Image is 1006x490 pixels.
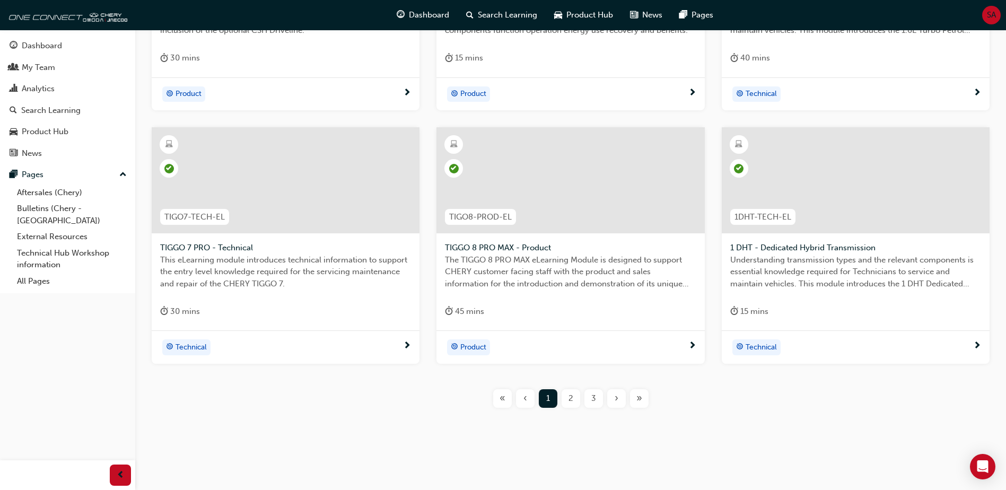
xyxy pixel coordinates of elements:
[4,101,131,120] a: Search Learning
[591,392,596,405] span: 3
[736,340,743,354] span: target-icon
[566,9,613,21] span: Product Hub
[160,305,200,318] div: 30 mins
[4,165,131,185] button: Pages
[735,138,742,152] span: learningResourceType_ELEARNING-icon
[460,342,486,354] span: Product
[451,87,458,101] span: target-icon
[449,164,459,173] span: learningRecordVerb_PASS-icon
[478,9,537,21] span: Search Learning
[22,40,62,52] div: Dashboard
[164,211,225,223] span: TIGO7-TECH-EL
[730,51,770,65] div: 40 mins
[10,41,18,51] span: guage-icon
[22,83,55,95] div: Analytics
[436,127,704,364] a: TIGO8-PROD-ELTIGGO 8 PRO MAX - ProductThe TIGGO 8 PRO MAX eLearning Module is designed to support...
[451,340,458,354] span: target-icon
[445,305,453,318] span: duration-icon
[630,8,638,22] span: news-icon
[554,8,562,22] span: car-icon
[688,342,696,351] span: next-icon
[615,392,618,405] span: ›
[164,164,174,173] span: learningRecordVerb_PASS-icon
[4,144,131,163] a: News
[982,6,1001,24] button: SA
[466,8,474,22] span: search-icon
[388,4,458,26] a: guage-iconDashboard
[166,87,173,101] span: target-icon
[546,4,622,26] a: car-iconProduct Hub
[449,211,512,223] span: TIGO8-PROD-EL
[165,138,173,152] span: learningResourceType_ELEARNING-icon
[22,147,42,160] div: News
[445,254,696,290] span: The TIGGO 8 PRO MAX eLearning Module is designed to support CHERY customer facing staff with the ...
[10,127,18,137] span: car-icon
[445,242,696,254] span: TIGGO 8 PRO MAX - Product
[10,149,18,159] span: news-icon
[10,63,18,73] span: people-icon
[722,127,990,364] a: 1DHT-TECH-EL1 DHT - Dedicated Hybrid TransmissionUnderstanding transmission types and the relevan...
[736,87,743,101] span: target-icon
[409,9,449,21] span: Dashboard
[21,104,81,117] div: Search Learning
[636,392,642,405] span: »
[458,4,546,26] a: search-iconSearch Learning
[160,254,411,290] span: This eLearning module introduces technical information to support the entry level knowledge requi...
[734,164,743,173] span: learningRecordVerb_PASS-icon
[734,211,791,223] span: 1DHT-TECH-EL
[22,62,55,74] div: My Team
[10,106,17,116] span: search-icon
[730,305,768,318] div: 15 mins
[445,305,484,318] div: 45 mins
[13,273,131,290] a: All Pages
[582,389,605,408] button: Page 3
[537,389,559,408] button: Page 1
[491,389,514,408] button: First page
[119,168,127,182] span: up-icon
[559,389,582,408] button: Page 2
[987,9,996,21] span: SA
[13,200,131,229] a: Bulletins (Chery - [GEOGRAPHIC_DATA])
[13,245,131,273] a: Technical Hub Workshop information
[117,469,125,482] span: prev-icon
[642,9,662,21] span: News
[730,51,738,65] span: duration-icon
[679,8,687,22] span: pages-icon
[4,79,131,99] a: Analytics
[403,89,411,98] span: next-icon
[160,242,411,254] span: TIGGO 7 PRO - Technical
[730,305,738,318] span: duration-icon
[4,58,131,77] a: My Team
[622,4,671,26] a: news-iconNews
[523,392,527,405] span: ‹
[460,88,486,100] span: Product
[445,51,483,65] div: 15 mins
[605,389,628,408] button: Next page
[514,389,537,408] button: Previous page
[970,454,995,479] div: Open Intercom Messenger
[973,342,981,351] span: next-icon
[445,51,453,65] span: duration-icon
[166,340,173,354] span: target-icon
[628,389,651,408] button: Last page
[160,305,168,318] span: duration-icon
[692,9,713,21] span: Pages
[152,127,419,364] a: TIGO7-TECH-ELTIGGO 7 PRO - TechnicalThis eLearning module introduces technical information to sup...
[10,170,18,180] span: pages-icon
[397,8,405,22] span: guage-icon
[568,392,573,405] span: 2
[176,342,207,354] span: Technical
[22,169,43,181] div: Pages
[500,392,505,405] span: «
[5,4,127,25] img: oneconnect
[176,88,202,100] span: Product
[10,84,18,94] span: chart-icon
[973,89,981,98] span: next-icon
[160,51,168,65] span: duration-icon
[4,122,131,142] a: Product Hub
[746,88,777,100] span: Technical
[22,126,68,138] div: Product Hub
[13,185,131,201] a: Aftersales (Chery)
